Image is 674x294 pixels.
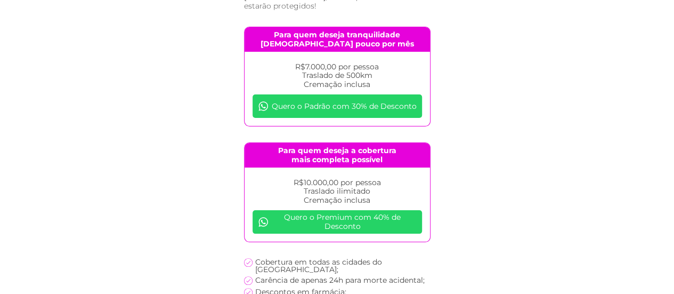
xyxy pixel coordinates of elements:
[245,143,430,168] h4: Para quem deseja a cobertura mais completa possível
[244,258,253,267] img: check icon
[258,101,269,112] img: whatsapp
[245,27,430,52] h4: Para quem deseja tranquilidade [DEMOGRAPHIC_DATA] pouco por mês
[253,62,422,89] p: R$7.000,00 por pessoa Traslado de 500km Cremação inclusa
[255,258,431,273] p: Cobertura em todas as cidades do [GEOGRAPHIC_DATA];
[258,217,269,227] img: whatsapp
[253,210,422,234] a: Quero o Premium com 40% de Desconto
[255,276,425,284] p: Carência de apenas 24h para morte acidental;
[253,178,422,205] p: R$10.000,00 por pessoa Traslado ilimitado Cremação inclusa
[244,276,253,285] img: check icon
[253,94,422,118] a: Quero o Padrão com 30% de Desconto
